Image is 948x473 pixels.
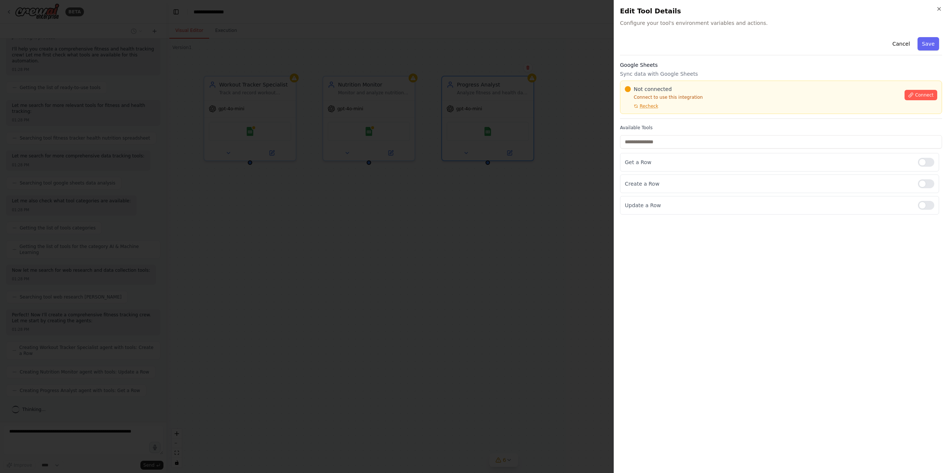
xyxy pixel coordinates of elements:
button: Recheck [625,103,658,109]
p: Update a Row [625,202,912,209]
span: Not connected [634,85,672,93]
label: Available Tools [620,125,942,131]
span: Connect [915,92,934,98]
p: Sync data with Google Sheets [620,70,942,78]
span: Recheck [640,103,658,109]
p: Get a Row [625,159,912,166]
h2: Edit Tool Details [620,6,942,16]
p: Create a Row [625,180,912,187]
p: Connect to use this integration [625,94,900,100]
button: Connect [905,90,937,100]
button: Cancel [888,37,914,50]
span: Configure your tool's environment variables and actions. [620,19,942,27]
button: Save [918,37,939,50]
h3: Google Sheets [620,61,942,69]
